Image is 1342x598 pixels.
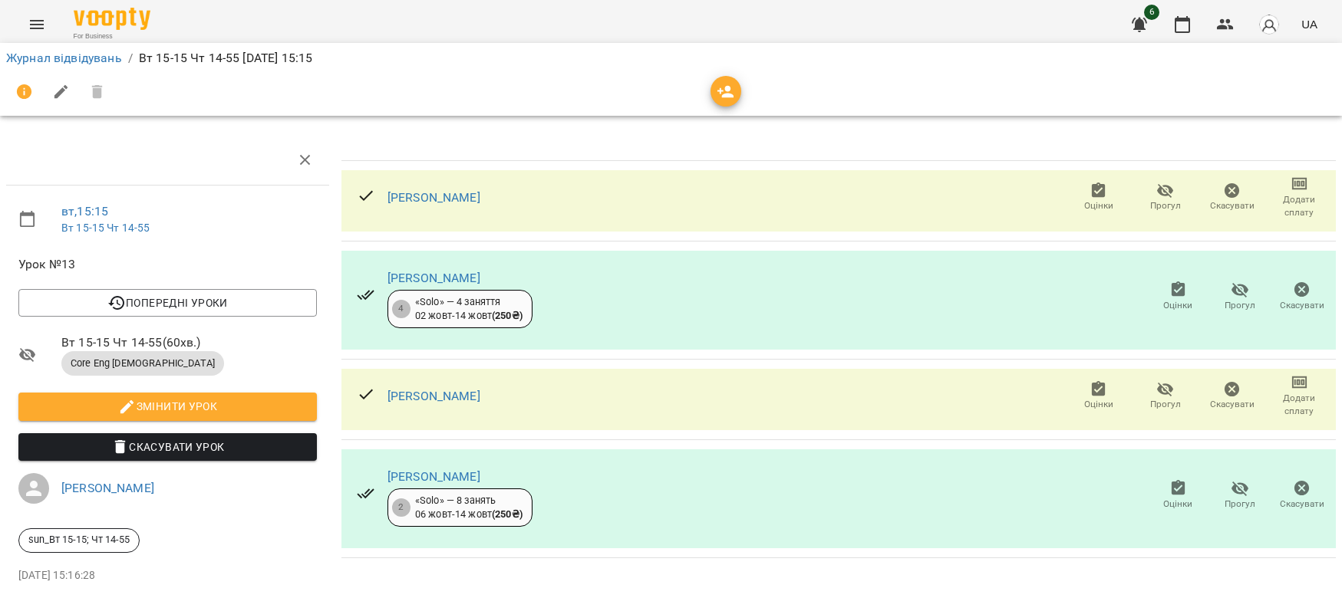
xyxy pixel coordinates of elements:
[387,389,480,403] a: [PERSON_NAME]
[1199,375,1266,418] button: Скасувати
[1150,398,1181,411] span: Прогул
[1209,475,1271,517] button: Прогул
[19,533,139,547] span: sun_Вт 15-15; Чт 14-55
[1275,392,1324,418] span: Додати сплату
[1163,299,1192,312] span: Оцінки
[1147,475,1209,517] button: Оцінки
[31,397,305,416] span: Змінити урок
[18,289,317,317] button: Попередні уроки
[1084,398,1113,411] span: Оцінки
[31,438,305,456] span: Скасувати Урок
[1065,176,1132,219] button: Оцінки
[1199,176,1266,219] button: Скасувати
[1132,375,1199,418] button: Прогул
[392,300,411,318] div: 4
[387,271,480,285] a: [PERSON_NAME]
[18,568,317,583] p: [DATE] 15:16:28
[1295,10,1324,38] button: UA
[139,49,312,67] p: Вт 15-15 Чт 14-55 [DATE] 15:15
[61,222,150,234] a: Вт 15-15 Чт 14-55
[1144,5,1159,20] span: 6
[1266,375,1333,418] button: Додати сплату
[1301,16,1317,32] span: UA
[1210,398,1255,411] span: Скасувати
[128,49,133,67] li: /
[1271,475,1333,517] button: Скасувати
[415,295,523,324] div: «Solo» — 4 заняття 02 жовт - 14 жовт
[492,508,523,520] b: ( 250 ₴ )
[61,481,154,495] a: [PERSON_NAME]
[1258,14,1280,35] img: avatar_s.png
[6,51,122,65] a: Журнал відвідувань
[415,494,523,522] div: «Solo» — 8 занять 06 жовт - 14 жовт
[1275,193,1324,219] span: Додати сплату
[1209,275,1271,318] button: Прогул
[61,333,317,352] span: Вт 15-15 Чт 14-55 ( 60 хв. )
[31,294,305,312] span: Попередні уроки
[61,204,108,219] a: вт , 15:15
[1225,299,1255,312] span: Прогул
[1280,299,1324,312] span: Скасувати
[1280,498,1324,511] span: Скасувати
[387,469,480,484] a: [PERSON_NAME]
[74,8,150,30] img: Voopty Logo
[1147,275,1209,318] button: Оцінки
[387,190,480,205] a: [PERSON_NAME]
[1150,199,1181,212] span: Прогул
[18,433,317,461] button: Скасувати Урок
[1266,176,1333,219] button: Додати сплату
[1210,199,1255,212] span: Скасувати
[1271,275,1333,318] button: Скасувати
[1163,498,1192,511] span: Оцінки
[1132,176,1199,219] button: Прогул
[1225,498,1255,511] span: Прогул
[74,31,150,41] span: For Business
[61,356,224,370] span: Core Eng [DEMOGRAPHIC_DATA]
[18,255,317,274] span: Урок №13
[18,6,55,43] button: Menu
[6,49,1336,67] nav: breadcrumb
[392,498,411,517] div: 2
[1084,199,1113,212] span: Оцінки
[492,310,523,321] b: ( 250 ₴ )
[18,528,140,553] div: sun_Вт 15-15; Чт 14-55
[18,393,317,420] button: Змінити урок
[1065,375,1132,418] button: Оцінки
